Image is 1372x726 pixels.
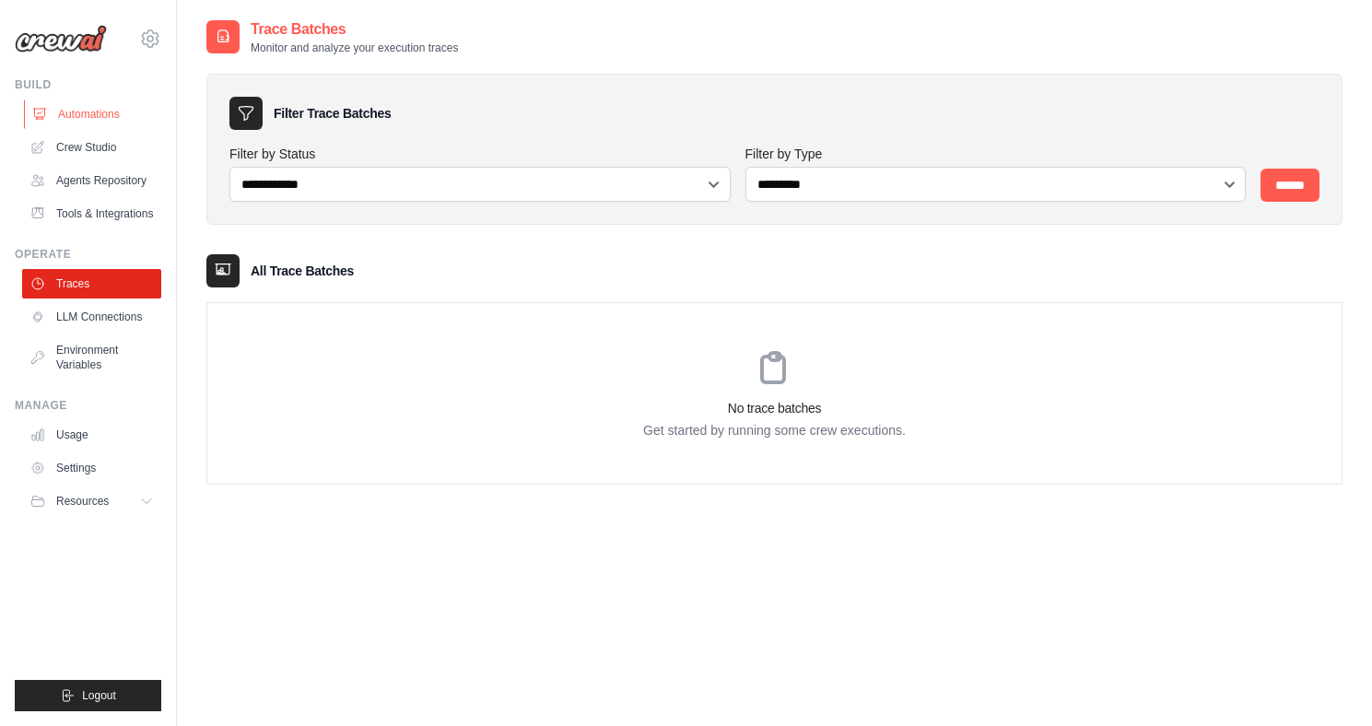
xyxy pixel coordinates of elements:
[22,486,161,516] button: Resources
[24,100,163,129] a: Automations
[229,145,731,163] label: Filter by Status
[56,494,109,509] span: Resources
[22,335,161,380] a: Environment Variables
[15,25,107,53] img: Logo
[207,399,1342,417] h3: No trace batches
[745,145,1247,163] label: Filter by Type
[15,247,161,262] div: Operate
[22,420,161,450] a: Usage
[22,166,161,195] a: Agents Repository
[15,680,161,711] button: Logout
[274,104,391,123] h3: Filter Trace Batches
[15,398,161,413] div: Manage
[22,133,161,162] a: Crew Studio
[251,41,458,55] p: Monitor and analyze your execution traces
[22,199,161,228] a: Tools & Integrations
[15,77,161,92] div: Build
[251,18,458,41] h2: Trace Batches
[82,688,116,703] span: Logout
[22,269,161,299] a: Traces
[207,421,1342,439] p: Get started by running some crew executions.
[22,453,161,483] a: Settings
[251,262,354,280] h3: All Trace Batches
[22,302,161,332] a: LLM Connections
